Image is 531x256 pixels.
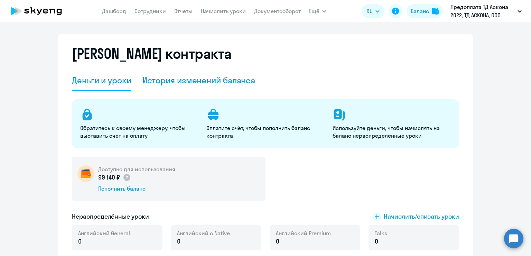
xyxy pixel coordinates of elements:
[276,237,279,246] span: 0
[102,8,126,15] a: Дашборд
[366,7,373,15] span: RU
[98,165,175,173] h5: Доступно для использования
[78,229,130,237] span: Английский General
[98,185,175,192] div: Пополнить баланс
[333,124,450,139] p: Используйте деньги, чтобы начислять на баланс нераспределённые уроки
[78,237,82,246] span: 0
[72,212,149,221] h5: Нераспределённые уроки
[309,4,326,18] button: Ещё
[77,165,94,182] img: wallet-circle.png
[362,4,384,18] button: RU
[177,229,230,237] span: Английский с Native
[72,45,232,62] h2: [PERSON_NAME] контракта
[375,229,387,237] span: Talks
[80,124,198,139] p: Обратитесь к своему менеджеру, чтобы выставить счёт на оплату
[98,173,131,182] p: 99 140 ₽
[411,7,429,15] div: Баланс
[375,237,378,246] span: 0
[142,75,255,86] div: История изменений баланса
[450,3,515,19] p: Предоплата ТД Аскона 2022, ТД АСКОНА, ООО
[134,8,166,15] a: Сотрудники
[447,3,525,19] button: Предоплата ТД Аскона 2022, ТД АСКОНА, ООО
[407,4,443,18] button: Балансbalance
[174,8,193,15] a: Отчеты
[254,8,301,15] a: Документооборот
[206,124,324,139] p: Оплатите счёт, чтобы пополнить баланс контракта
[201,8,246,15] a: Начислить уроки
[177,237,180,246] span: 0
[72,75,131,86] div: Деньги и уроки
[309,7,319,15] span: Ещё
[276,229,331,237] span: Английский Premium
[384,212,459,221] span: Начислить/списать уроки
[432,8,439,15] img: balance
